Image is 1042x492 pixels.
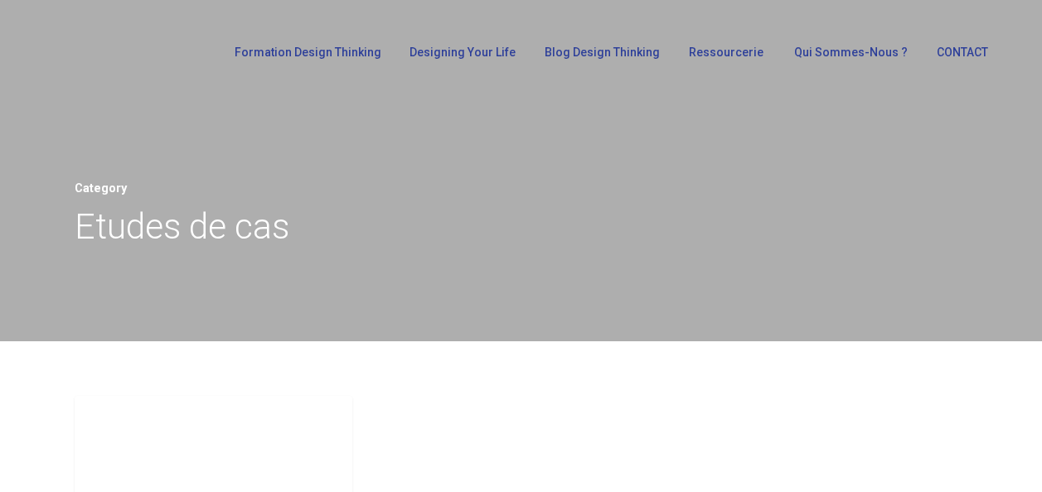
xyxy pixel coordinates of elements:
[235,46,381,59] span: Formation Design Thinking
[226,46,385,70] a: Formation Design Thinking
[410,46,516,59] span: Designing Your Life
[937,46,988,59] span: CONTACT
[794,46,908,59] span: Qui sommes-nous ?
[689,46,763,59] span: Ressourcerie
[75,181,127,195] span: Category
[545,46,660,59] span: Blog Design Thinking
[536,46,664,70] a: Blog Design Thinking
[928,46,994,70] a: CONTACT
[786,46,912,70] a: Qui sommes-nous ?
[91,412,200,432] a: Etudes de cas
[401,46,520,70] a: Designing Your Life
[681,46,768,70] a: Ressourcerie
[75,201,967,252] h1: Etudes de cas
